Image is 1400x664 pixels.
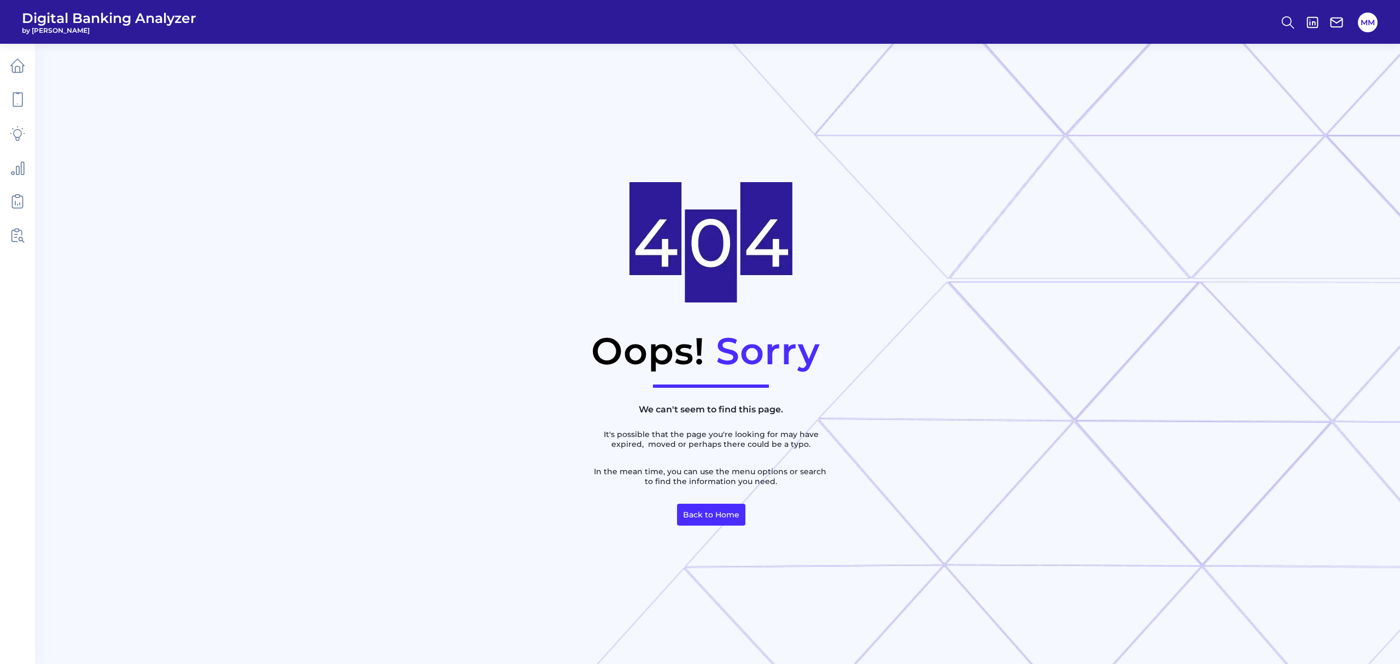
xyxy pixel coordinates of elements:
button: MM [1358,13,1378,32]
h2: We can't seem to find this page. [591,399,831,420]
h1: Sorry [716,329,820,374]
span: Digital Banking Analyzer [22,10,196,26]
p: It's possible that the page you're looking for may have expired, moved or perhaps there could be ... [591,429,831,449]
p: In the mean time, you can use the menu options or search to find the information you need. [591,467,831,486]
h1: Oops! [591,329,705,374]
img: NotFoundImage [629,182,792,302]
a: Back to Home [677,504,745,526]
span: by [PERSON_NAME] [22,26,196,34]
